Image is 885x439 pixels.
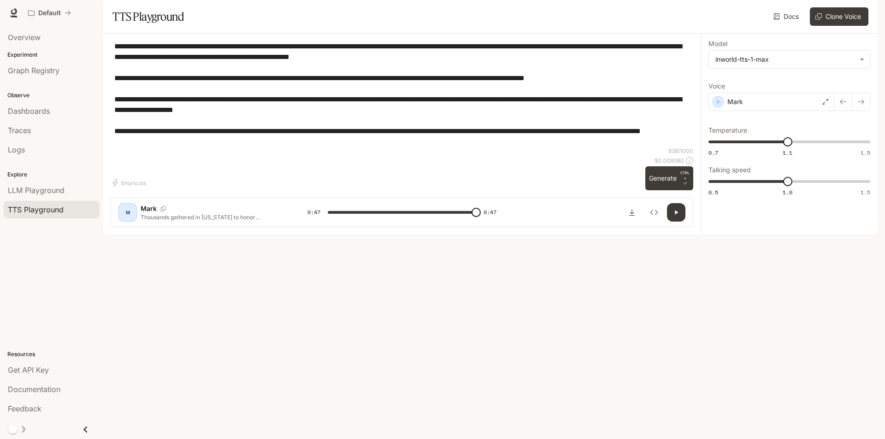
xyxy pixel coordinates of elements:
[715,55,855,64] div: inworld-tts-1-max
[24,4,75,22] button: All workspaces
[141,213,285,221] p: Thousands gathered in [US_STATE] to honor conservative activist [PERSON_NAME], who was tragically...
[708,41,727,47] p: Model
[708,188,718,196] span: 0.5
[680,170,690,187] p: ⏎
[709,51,870,68] div: inworld-tts-1-max
[861,188,870,196] span: 1.5
[708,167,751,173] p: Talking speed
[111,176,150,190] button: Shortcuts
[120,205,135,220] div: M
[783,149,792,157] span: 1.1
[645,203,663,222] button: Inspect
[772,7,802,26] a: Docs
[157,206,170,211] button: Copy Voice ID
[112,7,184,26] h1: TTS Playground
[810,7,868,26] button: Clone Voice
[708,127,747,134] p: Temperature
[708,83,725,89] p: Voice
[708,149,718,157] span: 0.7
[645,166,693,190] button: GenerateCTRL +⏎
[38,9,61,17] p: Default
[307,208,320,217] span: 0:47
[623,203,641,222] button: Download audio
[783,188,792,196] span: 1.0
[141,204,157,213] p: Mark
[484,208,496,217] span: 0:47
[861,149,870,157] span: 1.5
[727,97,743,106] p: Mark
[680,170,690,181] p: CTRL +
